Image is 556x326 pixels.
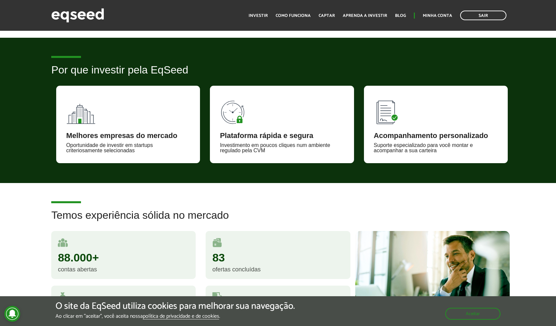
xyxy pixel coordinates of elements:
div: contas abertas [58,266,189,272]
a: Investir [249,14,268,18]
div: Plataforma rápida e segura [220,132,344,139]
img: 90x90_tempo.svg [220,96,250,125]
img: 90x90_lista.svg [374,96,404,125]
div: Suporte especializado para você montar e acompanhar a sua carteira [374,143,498,153]
div: Acompanhamento personalizado [374,132,498,139]
img: money.svg [58,292,68,302]
a: política de privacidade e de cookies [143,314,219,319]
a: Sair [460,11,506,20]
a: Como funciona [276,14,311,18]
img: EqSeed [51,7,104,24]
div: Investimento em poucos cliques num ambiente regulado pela CVM [220,143,344,153]
button: Aceitar [445,308,500,320]
h5: O site da EqSeed utiliza cookies para melhorar sua navegação. [56,301,295,311]
a: Captar [319,14,335,18]
img: saidas.svg [212,292,222,302]
div: 83 [212,252,343,263]
h2: Temos experiência sólida no mercado [51,210,505,231]
img: rodadas.svg [212,238,222,248]
p: Ao clicar em "aceitar", você aceita nossa . [56,313,295,319]
div: Oportunidade de investir em startups criteriosamente selecionadas [66,143,190,153]
img: user.svg [58,238,68,248]
div: Melhores empresas do mercado [66,132,190,139]
img: 90x90_fundos.svg [66,96,96,125]
a: Aprenda a investir [343,14,387,18]
a: Minha conta [423,14,452,18]
h2: Por que investir pela EqSeed [51,64,505,86]
div: 88.000+ [58,252,189,263]
div: ofertas concluídas [212,266,343,272]
a: Blog [395,14,406,18]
